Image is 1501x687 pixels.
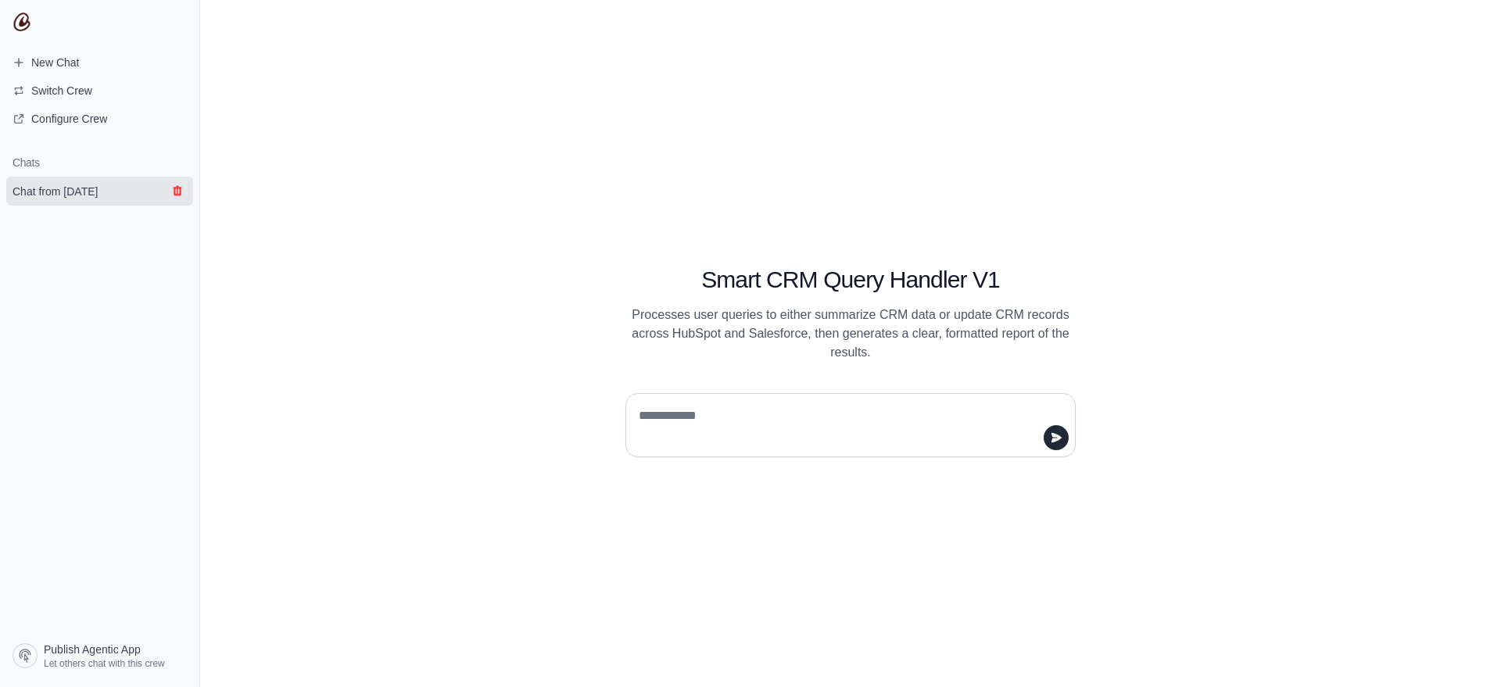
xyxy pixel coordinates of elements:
[6,177,193,206] a: Chat from [DATE]
[6,637,193,674] a: Publish Agentic App Let others chat with this crew
[6,78,193,103] button: Switch Crew
[44,657,165,670] span: Let others chat with this crew
[6,106,193,131] a: Configure Crew
[31,55,79,70] span: New Chat
[625,306,1076,362] p: Processes user queries to either summarize CRM data or update CRM records across HubSpot and Sale...
[31,83,92,98] span: Switch Crew
[13,13,31,31] img: CrewAI Logo
[13,184,98,199] span: Chat from [DATE]
[6,50,193,75] a: New Chat
[31,111,107,127] span: Configure Crew
[44,642,141,657] span: Publish Agentic App
[625,266,1076,294] h1: Smart CRM Query Handler V1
